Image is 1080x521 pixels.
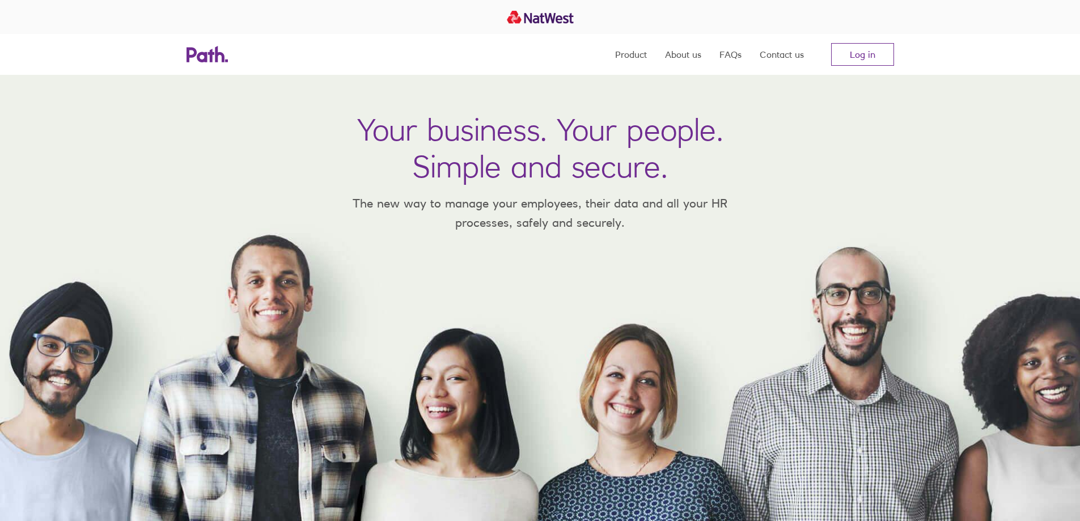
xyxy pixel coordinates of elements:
a: Log in [831,43,894,66]
a: About us [665,34,701,75]
p: The new way to manage your employees, their data and all your HR processes, safely and securely. [336,194,744,232]
a: FAQs [719,34,742,75]
a: Product [615,34,647,75]
a: Contact us [760,34,804,75]
h1: Your business. Your people. Simple and secure. [357,111,723,185]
